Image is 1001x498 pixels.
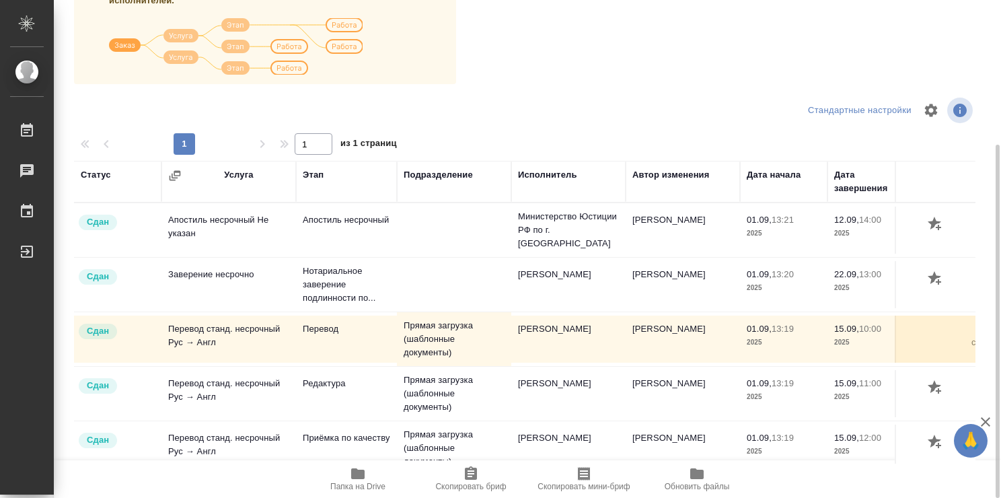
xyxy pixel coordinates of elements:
[632,168,709,182] div: Автор изменения
[511,370,626,417] td: [PERSON_NAME]
[834,269,859,279] p: 22.09,
[834,390,908,404] p: 2025
[168,169,182,182] button: Сгруппировать
[397,312,511,366] td: Прямая загрузка (шаблонные документы)
[224,168,253,182] div: Услуга
[161,207,296,254] td: Апостиль несрочный Не указан
[511,425,626,472] td: [PERSON_NAME]
[435,482,506,491] span: Скопировать бриф
[81,168,111,182] div: Статус
[747,445,821,458] p: 2025
[954,424,988,458] button: 🙏
[161,425,296,472] td: Перевод станд. несрочный Рус → Англ
[859,215,881,225] p: 14:00
[511,203,626,257] td: Министерство Юстиции РФ по г. [GEOGRAPHIC_DATA]
[859,433,881,443] p: 12:00
[665,482,730,491] span: Обновить файлы
[834,336,908,349] p: 2025
[947,98,975,123] span: Посмотреть информацию
[959,427,982,455] span: 🙏
[772,215,794,225] p: 13:21
[834,227,908,240] p: 2025
[747,390,821,404] p: 2025
[834,324,859,334] p: 15.09,
[330,482,385,491] span: Папка на Drive
[834,378,859,388] p: 15.09,
[834,445,908,458] p: 2025
[87,379,109,392] p: Сдан
[772,378,794,388] p: 13:19
[397,421,511,475] td: Прямая загрузка (шаблонные документы)
[834,168,908,195] div: Дата завершения
[303,377,390,390] p: Редактура
[303,213,390,227] p: Апостиль несрочный
[772,433,794,443] p: 13:19
[834,281,908,295] p: 2025
[859,378,881,388] p: 11:00
[859,324,881,334] p: 10:00
[404,168,473,182] div: Подразделение
[303,322,390,336] p: Перевод
[747,168,801,182] div: Дата начала
[626,370,740,417] td: [PERSON_NAME]
[747,281,821,295] p: 2025
[511,316,626,363] td: [PERSON_NAME]
[303,168,324,182] div: Этап
[915,94,947,127] span: Настроить таблицу
[161,261,296,308] td: Заверение несрочно
[626,316,740,363] td: [PERSON_NAME]
[747,324,772,334] p: 01.09,
[511,261,626,308] td: [PERSON_NAME]
[772,269,794,279] p: 13:20
[414,460,527,498] button: Скопировать бриф
[303,264,390,305] p: Нотариальное заверение подлинности по...
[518,168,577,182] div: Исполнитель
[87,433,109,447] p: Сдан
[747,378,772,388] p: 01.09,
[924,213,947,236] button: Добавить оценку
[87,215,109,229] p: Сдан
[87,324,109,338] p: Сдан
[626,207,740,254] td: [PERSON_NAME]
[859,269,881,279] p: 13:00
[772,324,794,334] p: 13:19
[834,215,859,225] p: 12.09,
[397,367,511,421] td: Прямая загрузка (шаблонные документы)
[301,460,414,498] button: Папка на Drive
[640,460,753,498] button: Обновить файлы
[747,269,772,279] p: 01.09,
[805,100,915,121] div: split button
[747,336,821,349] p: 2025
[626,261,740,308] td: [PERSON_NAME]
[924,268,947,291] button: Добавить оценку
[747,227,821,240] p: 2025
[747,215,772,225] p: 01.09,
[537,482,630,491] span: Скопировать мини-бриф
[87,270,109,283] p: Сдан
[161,370,296,417] td: Перевод станд. несрочный Рус → Англ
[747,433,772,443] p: 01.09,
[161,316,296,363] td: Перевод станд. несрочный Рус → Англ
[303,431,390,445] p: Приёмка по качеству
[527,460,640,498] button: Скопировать мини-бриф
[924,377,947,400] button: Добавить оценку
[340,135,397,155] span: из 1 страниц
[834,433,859,443] p: 15.09,
[626,425,740,472] td: [PERSON_NAME]
[924,431,947,454] button: Добавить оценку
